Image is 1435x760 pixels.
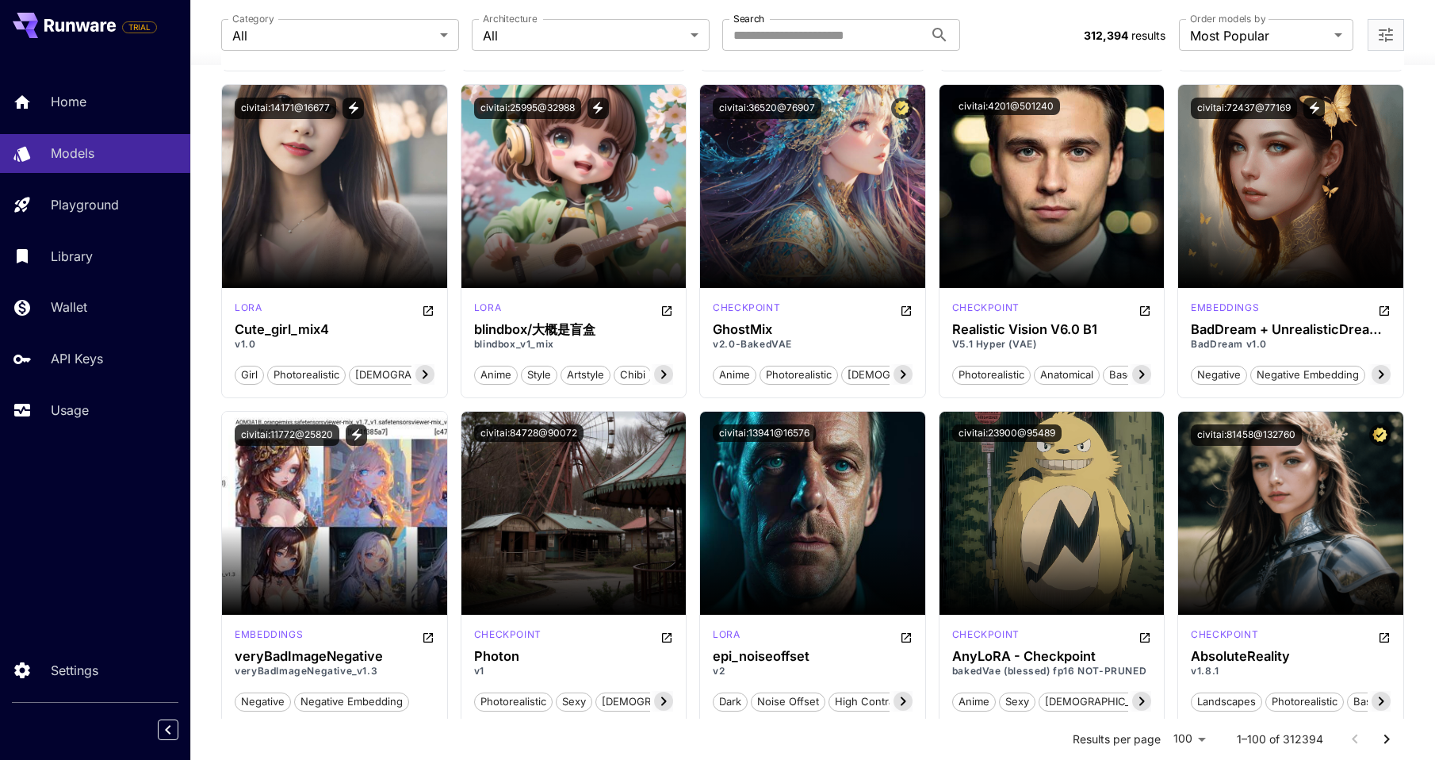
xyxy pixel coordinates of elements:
span: high contrast [829,694,909,710]
span: [DEMOGRAPHIC_DATA] [842,367,968,383]
p: checkpoint [1191,628,1258,642]
button: [DEMOGRAPHIC_DATA] [595,691,723,712]
p: v1.0 [235,337,434,351]
button: civitai:13941@16576 [713,424,816,442]
button: civitai:84728@90072 [474,424,584,442]
button: sexy [999,691,1035,712]
div: SD 1.5 [1191,628,1258,647]
button: photorealistic [1265,691,1344,712]
button: negative embedding [1250,364,1365,385]
div: 100 [1167,727,1211,750]
div: SD 1.5 [713,628,740,647]
p: BadDream v1.0 [1191,337,1391,351]
h3: Realistic Vision V6.0 B1 [952,322,1152,337]
button: Open in CivitAI [900,628,913,647]
span: [DEMOGRAPHIC_DATA] [1039,694,1165,710]
h3: BadDream + UnrealisticDream (Negative Embeddings) [1191,322,1391,337]
button: Open in CivitAI [1138,628,1151,647]
p: Settings [51,661,98,680]
span: negative [235,694,290,710]
span: style [522,367,557,383]
button: chibi [614,364,652,385]
h3: GhostMix [713,322,913,337]
span: Most Popular [1190,26,1328,45]
h3: AbsoluteReality [1191,649,1391,664]
div: SD 1.5 [713,301,780,320]
p: embeddings [235,628,303,642]
div: Cute_girl_mix4 [235,322,434,337]
button: photorealistic [952,364,1031,385]
button: anime [474,364,518,385]
button: [DEMOGRAPHIC_DATA] [1039,691,1166,712]
p: Library [51,247,93,266]
button: View trigger words [346,424,367,446]
span: [DEMOGRAPHIC_DATA] [596,694,722,710]
button: Open in CivitAI [1378,628,1391,647]
label: Category [232,12,274,25]
h3: blindbox/大概是盲盒 [474,322,674,337]
button: Open in CivitAI [422,628,434,647]
span: base model [1104,367,1173,383]
button: Open in CivitAI [1138,301,1151,320]
span: All [483,26,684,45]
p: V5.1 Hyper (VAE) [952,337,1152,351]
span: anatomical [1035,367,1099,383]
h3: veryBadImageNegative [235,649,434,664]
div: Collapse sidebar [170,716,190,744]
span: photorealistic [760,367,837,383]
span: girl [235,367,263,383]
span: negative embedding [1251,367,1364,383]
div: SD 1.5 [952,628,1020,647]
button: negative [235,691,291,712]
div: SD 1.5 [235,628,303,647]
span: photorealistic [268,367,345,383]
p: 1–100 of 312394 [1237,731,1323,747]
button: civitai:23900@95489 [952,424,1062,442]
button: civitai:72437@77169 [1191,98,1297,119]
div: SD 1.5 [474,301,501,320]
button: civitai:25995@32988 [474,98,581,119]
button: anime [952,691,996,712]
h3: epi_noiseoffset [713,649,913,664]
button: Certified Model – Vetted for best performance and includes a commercial license. [1369,424,1391,446]
label: Search [733,12,764,25]
button: Open more filters [1376,25,1395,45]
p: checkpoint [713,301,780,315]
button: civitai:14171@16677 [235,98,336,119]
button: Go to next page [1371,724,1402,755]
span: dark [714,694,747,710]
span: photorealistic [953,367,1030,383]
button: Open in CivitAI [422,301,434,320]
span: base model [1348,694,1418,710]
button: [DEMOGRAPHIC_DATA] [841,364,969,385]
h3: AnyLoRA - Checkpoint [952,649,1152,664]
label: Architecture [483,12,537,25]
button: View trigger words [1303,98,1325,119]
span: TRIAL [123,21,156,33]
p: checkpoint [952,301,1020,315]
button: anatomical [1034,364,1100,385]
button: girl [235,364,264,385]
div: SD 1.5 [1191,301,1259,320]
p: embeddings [1191,301,1259,315]
button: View trigger words [587,98,609,119]
button: high contrast [828,691,909,712]
button: Collapse sidebar [158,720,178,740]
button: base model [1103,364,1174,385]
button: noise offset [751,691,825,712]
h3: Photon [474,649,674,664]
p: lora [235,301,262,315]
p: lora [474,301,501,315]
span: results [1131,29,1165,42]
p: lora [713,628,740,642]
div: SD 1.5 [474,628,541,647]
button: base model [1347,691,1418,712]
button: negative [1191,364,1247,385]
span: anime [953,694,995,710]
